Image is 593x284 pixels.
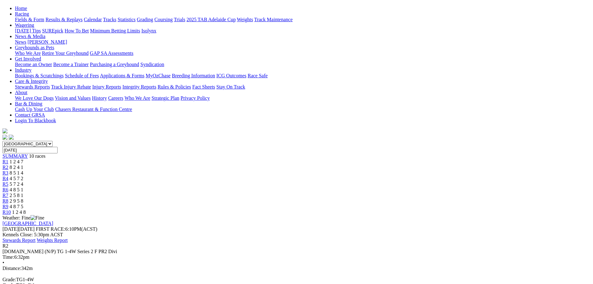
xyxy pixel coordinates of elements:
[10,187,23,192] span: 4 8 5 1
[36,226,65,232] span: FIRST RACE:
[29,153,45,159] span: 10 races
[15,39,591,45] div: News & Media
[2,226,35,232] span: [DATE]
[2,135,7,140] img: facebook.svg
[122,84,156,89] a: Integrity Reports
[192,84,215,89] a: Fact Sheets
[15,28,41,33] a: [DATE] Tips
[2,254,14,260] span: Time:
[15,84,591,90] div: Care & Integrity
[108,95,123,101] a: Careers
[15,45,54,50] a: Greyhounds as Pets
[15,51,41,56] a: Who We Are
[37,238,68,243] a: Weights Report
[181,95,210,101] a: Privacy Policy
[53,62,89,67] a: Become a Trainer
[90,28,140,33] a: Minimum Betting Limits
[15,39,26,45] a: News
[15,56,41,61] a: Get Involved
[92,95,107,101] a: History
[2,198,8,204] span: R8
[10,165,23,170] span: 8 2 4 1
[10,176,23,181] span: 4 5 7 2
[15,6,27,11] a: Home
[247,73,267,78] a: Race Safe
[237,17,253,22] a: Weights
[15,118,56,123] a: Login To Blackbook
[2,204,8,209] a: R9
[2,277,16,282] span: Grade:
[118,17,136,22] a: Statistics
[10,198,23,204] span: 2 9 5 8
[15,107,591,112] div: Bar & Dining
[15,62,52,67] a: Become an Owner
[90,51,134,56] a: GAP SA Assessments
[2,232,591,238] div: Kennels Close: 5:30pm ACST
[10,193,23,198] span: 2 5 8 1
[2,215,44,220] span: Weather: Fine
[42,28,63,33] a: SUREpick
[100,73,144,78] a: Applications & Forms
[2,254,591,260] div: 6:32pm
[2,187,8,192] a: R6
[216,84,245,89] a: Stay On Track
[65,28,89,33] a: How To Bet
[174,17,185,22] a: Trials
[15,84,50,89] a: Stewards Reports
[92,84,121,89] a: Injury Reports
[140,62,164,67] a: Syndication
[2,209,11,215] span: R10
[2,277,591,282] div: TG1-4W
[15,17,44,22] a: Fields & Form
[103,17,116,22] a: Tracks
[2,159,8,164] a: R1
[65,73,99,78] a: Schedule of Fees
[2,193,8,198] a: R7
[2,221,53,226] a: [GEOGRAPHIC_DATA]
[125,95,150,101] a: Who We Are
[15,95,591,101] div: About
[2,260,4,265] span: •
[2,181,8,187] span: R5
[154,17,173,22] a: Coursing
[2,170,8,176] a: R3
[31,215,44,221] img: Fine
[10,170,23,176] span: 8 5 1 4
[2,128,7,133] img: logo-grsa-white.png
[15,112,45,118] a: Contact GRSA
[2,176,8,181] a: R4
[2,266,21,271] span: Distance:
[55,95,91,101] a: Vision and Values
[15,28,591,34] div: Wagering
[15,17,591,22] div: Racing
[42,51,89,56] a: Retire Your Greyhound
[12,209,26,215] span: 1 2 4 8
[172,73,215,78] a: Breeding Information
[254,17,293,22] a: Track Maintenance
[2,165,8,170] a: R2
[146,73,171,78] a: MyOzChase
[2,153,28,159] a: SUMMARY
[45,17,82,22] a: Results & Replays
[15,90,27,95] a: About
[55,107,132,112] a: Chasers Restaurant & Function Centre
[15,73,591,79] div: Industry
[2,226,19,232] span: [DATE]
[27,39,67,45] a: [PERSON_NAME]
[15,34,45,39] a: News & Media
[15,79,48,84] a: Care & Integrity
[51,84,91,89] a: Track Injury Rebate
[15,101,42,106] a: Bar & Dining
[84,17,102,22] a: Calendar
[15,22,34,28] a: Wagering
[141,28,156,33] a: Isolynx
[15,95,54,101] a: We Love Our Dogs
[10,159,23,164] span: 1 2 4 7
